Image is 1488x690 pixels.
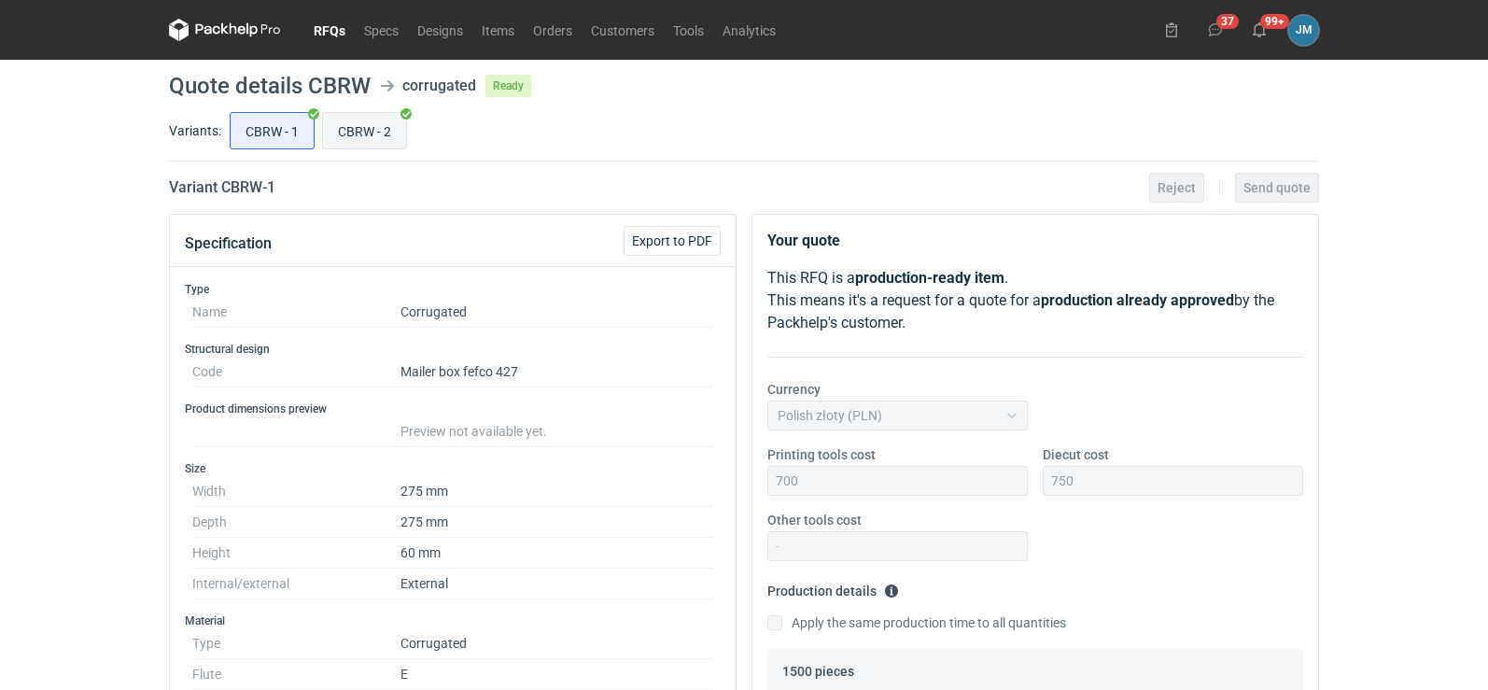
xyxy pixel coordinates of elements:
[400,569,713,599] dd: External
[400,507,713,538] dd: 275 mm
[304,19,355,41] a: RFQs
[1244,15,1274,45] button: 99+
[185,401,721,416] h3: Product dimensions preview
[192,628,400,659] dt: Type
[192,297,400,328] dt: Name
[185,282,721,297] h3: Type
[400,357,713,387] dd: Mailer box fefco 427
[767,380,821,399] label: Currency
[767,613,1066,632] label: Apply the same production time to all quantities
[582,19,664,41] a: Customers
[767,445,876,464] label: Printing tools cost
[782,656,854,679] legend: 1500 pieces
[169,19,281,41] svg: Packhelp Pro
[192,569,400,599] dt: Internal/external
[230,112,315,149] label: CBRW - 1
[400,297,713,328] dd: Corrugated
[408,19,472,41] a: Designs
[485,75,531,97] span: Ready
[185,342,721,357] h3: Structural design
[524,19,582,41] a: Orders
[1158,181,1196,194] span: Reject
[472,19,524,41] a: Items
[185,221,272,266] button: Specification
[767,511,862,529] label: Other tools cost
[400,628,713,659] dd: Corrugated
[1149,173,1204,203] button: Reject
[664,19,713,41] a: Tools
[1288,15,1319,46] div: Joanna Myślak
[192,659,400,690] dt: Flute
[400,424,547,439] span: Preview not available yet.
[192,507,400,538] dt: Depth
[400,476,713,507] dd: 275 mm
[767,576,899,598] legend: Production details
[322,112,407,149] label: CBRW - 2
[169,121,221,140] label: Variants:
[1288,15,1319,46] button: JM
[169,176,275,199] h2: Variant CBRW - 1
[624,226,721,256] button: Export to PDF
[632,234,712,247] span: Export to PDF
[1043,445,1109,464] label: Diecut cost
[192,357,400,387] dt: Code
[400,659,713,690] dd: E
[767,267,1303,334] p: This RFQ is a . This means it's a request for a quote for a by the Packhelp's customer.
[402,75,476,97] div: corrugated
[400,538,713,569] dd: 60 mm
[192,538,400,569] dt: Height
[355,19,408,41] a: Specs
[713,19,785,41] a: Analytics
[1041,291,1234,309] strong: production already approved
[855,269,1004,287] strong: production-ready item
[185,461,721,476] h3: Size
[767,232,840,249] strong: Your quote
[1243,181,1311,194] span: Send quote
[169,75,371,97] h1: Quote details CBRW
[185,613,721,628] h3: Material
[192,476,400,507] dt: Width
[1235,173,1319,203] button: Send quote
[1200,15,1230,45] button: 37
